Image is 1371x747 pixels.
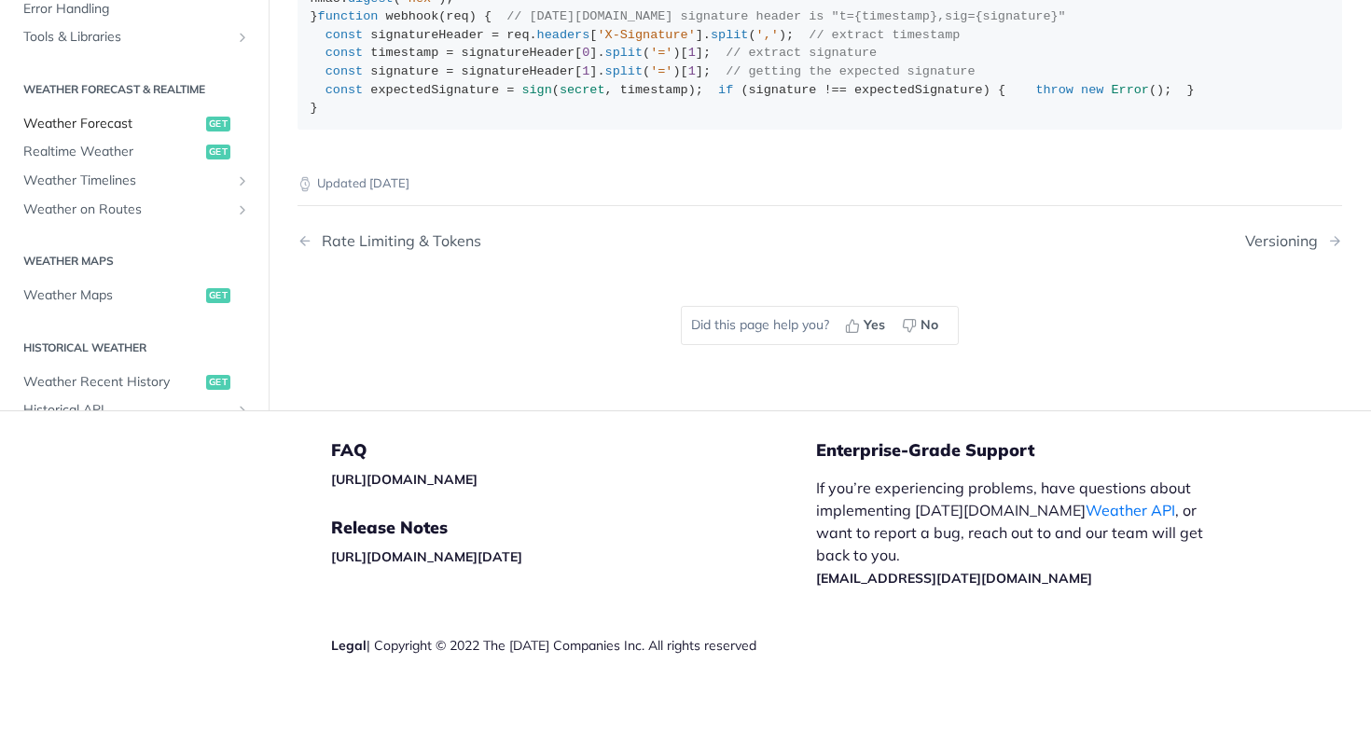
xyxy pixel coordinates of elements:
span: No [921,315,938,335]
span: const [325,28,364,42]
span: timestamp [620,83,688,97]
nav: Pagination Controls [298,214,1342,269]
span: // extract signature [726,46,877,60]
a: [URL][DOMAIN_NAME][DATE] [331,548,522,565]
button: Show subpages for Weather on Routes [235,201,250,216]
span: get [206,117,230,131]
span: expectedSignature [854,83,983,97]
span: Realtime Weather [23,143,201,161]
span: // extract timestamp [809,28,960,42]
div: Rate Limiting & Tokens [312,232,481,250]
h5: Enterprise-Grade Support [816,439,1253,462]
span: Yes [864,315,885,335]
span: 1 [688,64,696,78]
h2: Weather Forecast & realtime [14,81,255,98]
span: 1 [688,46,696,60]
span: Tools & Libraries [23,28,230,47]
span: // [DATE][DOMAIN_NAME] signature header is "t={timestamp},sig={signature}" [506,9,1066,23]
span: 0 [582,46,589,60]
span: get [206,374,230,389]
span: signatureHeader [462,46,575,60]
span: expectedSignature [370,83,499,97]
a: [EMAIL_ADDRESS][DATE][DOMAIN_NAME] [816,570,1092,587]
span: 1 [582,64,589,78]
button: Show subpages for Historical API [235,403,250,418]
span: split [711,28,749,42]
span: secret [560,83,605,97]
span: if [718,83,733,97]
div: | Copyright © 2022 The [DATE] Companies Inc. All rights reserved [331,636,816,655]
span: throw [1035,83,1073,97]
div: Did this page help you? [681,306,959,345]
h2: Historical Weather [14,339,255,356]
span: signature [370,64,438,78]
span: const [325,83,364,97]
h5: Release Notes [331,517,816,539]
span: sign [521,83,551,97]
a: Historical APIShow subpages for Historical API [14,396,255,424]
span: get [206,145,230,159]
span: '=' [650,46,672,60]
span: signature [748,83,816,97]
span: new [1081,83,1103,97]
span: function [318,9,379,23]
span: const [325,46,364,60]
a: Weather API [1086,501,1175,519]
span: 'X-Signature' [597,28,695,42]
span: = [492,28,499,42]
div: Versioning [1245,232,1327,250]
a: Weather Mapsget [14,282,255,310]
span: req [446,9,468,23]
span: '=' [650,64,672,78]
span: headers [537,28,590,42]
span: Weather Maps [23,286,201,305]
span: get [206,288,230,303]
span: webhook [386,9,439,23]
a: Tools & LibrariesShow subpages for Tools & Libraries [14,23,255,51]
a: Previous Page: Rate Limiting & Tokens [298,232,745,250]
a: Realtime Weatherget [14,138,255,166]
button: Yes [838,311,895,339]
span: const [325,64,364,78]
span: !== [824,83,847,97]
span: Weather Recent History [23,372,201,391]
span: // getting the expected signature [726,64,975,78]
span: signatureHeader [462,64,575,78]
button: Show subpages for Weather Timelines [235,173,250,188]
a: Weather on RoutesShow subpages for Weather on Routes [14,195,255,223]
span: split [605,46,644,60]
span: split [605,64,644,78]
a: Next Page: Versioning [1245,232,1342,250]
button: Show subpages for Tools & Libraries [235,30,250,45]
span: Weather Timelines [23,172,230,190]
span: Weather Forecast [23,115,201,133]
h2: Weather Maps [14,253,255,270]
a: [URL][DOMAIN_NAME] [331,471,478,488]
span: req [506,28,529,42]
span: ',' [756,28,779,42]
a: Weather Recent Historyget [14,367,255,395]
span: = [446,64,453,78]
span: = [446,46,453,60]
span: Error [1111,83,1149,97]
a: Legal [331,637,367,654]
h5: FAQ [331,439,816,462]
span: Weather on Routes [23,200,230,218]
p: Updated [DATE] [298,174,1342,193]
a: Weather Forecastget [14,110,255,138]
a: Weather TimelinesShow subpages for Weather Timelines [14,167,255,195]
span: = [506,83,514,97]
span: Historical API [23,401,230,420]
button: No [895,311,949,339]
span: signatureHeader [370,28,484,42]
p: If you’re experiencing problems, have questions about implementing [DATE][DOMAIN_NAME] , or want ... [816,477,1223,588]
span: timestamp [370,46,438,60]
